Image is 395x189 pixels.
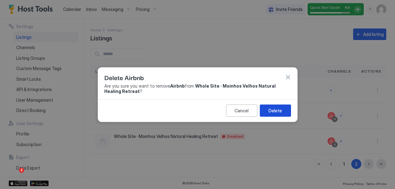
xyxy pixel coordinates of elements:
button: Cancel [226,105,257,117]
span: 2 [19,168,24,173]
div: Cancel [235,107,249,114]
span: Delete Airbnb [104,73,144,82]
span: Are you sure you want to remove from ? [104,83,291,94]
iframe: Intercom live chat [6,168,21,183]
button: Delete [260,105,291,117]
div: Delete [269,107,282,114]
